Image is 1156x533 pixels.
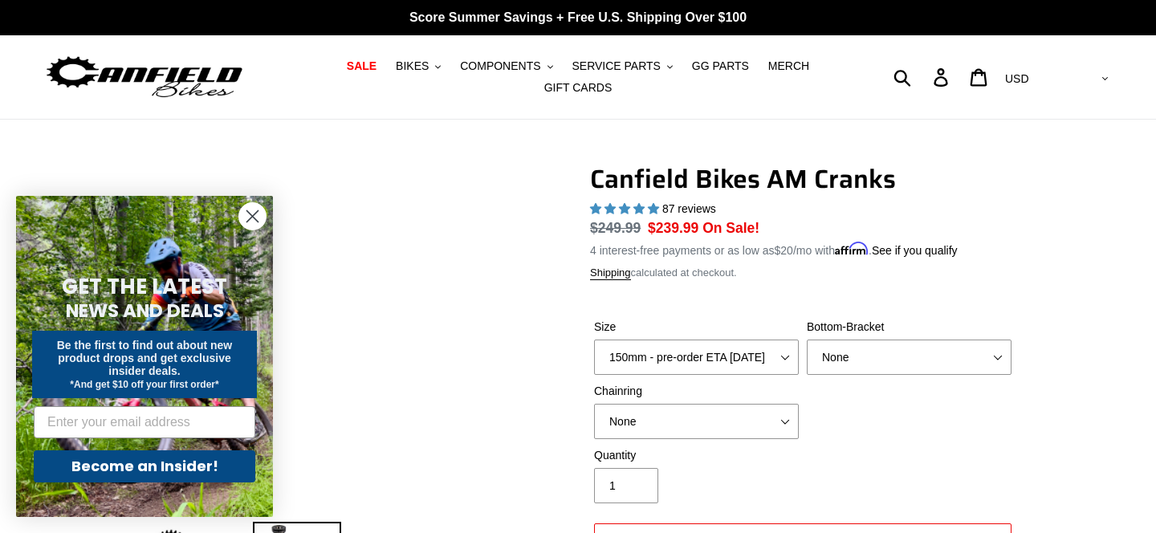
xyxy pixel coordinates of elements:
span: 4.97 stars [590,202,662,215]
a: Shipping [590,266,631,280]
a: MERCH [760,55,817,77]
a: See if you qualify - Learn more about Affirm Financing (opens in modal) [872,244,958,257]
input: Search [902,59,943,95]
span: *And get $10 off your first order* [70,379,218,390]
span: NEWS AND DEALS [66,298,224,323]
span: GG PARTS [692,59,749,73]
input: Enter your email address [34,406,255,438]
h1: Canfield Bikes AM Cranks [590,164,1016,194]
span: MERCH [768,59,809,73]
span: $20 [775,244,793,257]
label: Size [594,319,799,336]
span: Affirm [835,242,869,255]
button: Close dialog [238,202,267,230]
span: COMPONENTS [460,59,540,73]
div: calculated at checkout. [590,265,1016,281]
span: GIFT CARDS [544,81,613,95]
label: Chainring [594,383,799,400]
button: Become an Insider! [34,450,255,482]
s: $249.99 [590,220,641,236]
span: On Sale! [702,218,759,238]
a: SALE [339,55,385,77]
span: SERVICE PARTS [572,59,660,73]
p: 4 interest-free payments or as low as /mo with . [590,238,958,259]
a: GIFT CARDS [536,77,621,99]
label: Quantity [594,447,799,464]
span: SALE [347,59,377,73]
span: Be the first to find out about new product drops and get exclusive insider deals. [57,339,233,377]
span: 87 reviews [662,202,716,215]
button: COMPONENTS [452,55,560,77]
span: $239.99 [648,220,698,236]
button: SERVICE PARTS [564,55,680,77]
a: GG PARTS [684,55,757,77]
img: Canfield Bikes [44,52,245,103]
label: Bottom-Bracket [807,319,1011,336]
span: BIKES [396,59,429,73]
button: BIKES [388,55,449,77]
span: GET THE LATEST [62,272,227,301]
